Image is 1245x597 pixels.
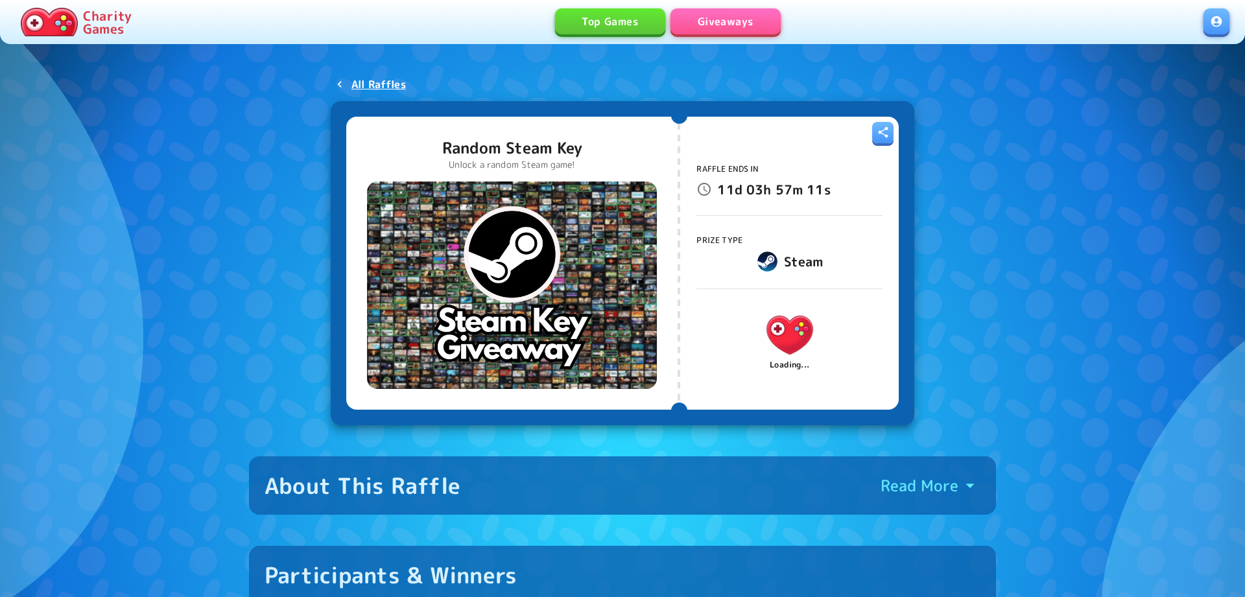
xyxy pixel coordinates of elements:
a: Charity Games [16,5,137,39]
span: Prize Type [696,235,742,246]
button: About This RaffleRead More [249,456,996,515]
img: Charity.Games [21,8,78,36]
a: All Raffles [331,73,411,96]
a: Top Games [555,8,665,34]
span: Raffle Ends In [696,163,759,174]
div: About This Raffle [265,472,460,499]
img: Charity.Games [759,305,820,365]
p: 11d 03h 57m 11s [717,179,830,200]
p: Unlock a random Steam game! [442,158,582,171]
h6: Steam [784,251,823,272]
img: Random Steam Key [367,181,657,389]
div: Participants & Winners [265,561,517,589]
p: Random Steam Key [442,137,582,158]
p: Read More [881,475,958,496]
p: Charity Games [83,9,132,35]
a: Giveaways [670,8,781,34]
p: All Raffles [351,76,406,92]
